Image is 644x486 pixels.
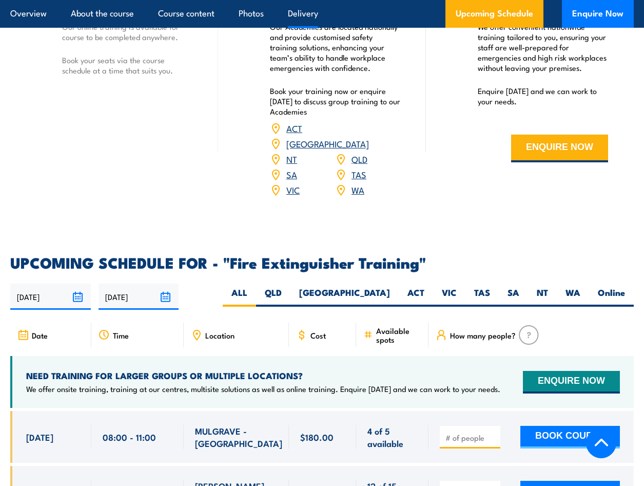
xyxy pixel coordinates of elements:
[286,153,297,165] a: NT
[62,55,192,76] p: Book your seats via the course schedule at a time that suits you.
[478,22,608,73] p: We offer convenient nationwide training tailored to you, ensuring your staff are well-prepared fo...
[523,371,620,394] button: ENQUIRE NOW
[352,183,364,196] a: WA
[352,153,367,165] a: QLD
[352,168,366,180] a: TAS
[399,287,433,307] label: ACT
[286,122,302,134] a: ACT
[103,431,156,443] span: 08:00 - 11:00
[10,255,634,269] h2: UPCOMING SCHEDULE FOR - "Fire Extinguisher Training"
[511,135,608,162] button: ENQUIRE NOW
[99,284,179,310] input: To date
[256,287,290,307] label: QLD
[286,168,297,180] a: SA
[286,183,300,196] a: VIC
[465,287,499,307] label: TAS
[195,425,282,449] span: MULGRAVE - [GEOGRAPHIC_DATA]
[113,331,129,340] span: Time
[290,287,399,307] label: [GEOGRAPHIC_DATA]
[557,287,589,307] label: WA
[528,287,557,307] label: NT
[32,331,48,340] span: Date
[205,331,235,340] span: Location
[433,287,465,307] label: VIC
[445,433,497,443] input: # of people
[310,331,326,340] span: Cost
[520,426,620,448] button: BOOK COURSE
[26,370,500,381] h4: NEED TRAINING FOR LARGER GROUPS OR MULTIPLE LOCATIONS?
[367,425,417,449] span: 4 of 5 available
[478,86,608,106] p: Enquire [DATE] and we can work to your needs.
[270,86,400,117] p: Book your training now or enquire [DATE] to discuss group training to our Academies
[286,137,369,149] a: [GEOGRAPHIC_DATA]
[26,431,53,443] span: [DATE]
[26,384,500,394] p: We offer onsite training, training at our centres, multisite solutions as well as online training...
[589,287,634,307] label: Online
[376,326,422,344] span: Available spots
[10,284,91,310] input: From date
[499,287,528,307] label: SA
[223,287,256,307] label: ALL
[62,22,192,42] p: Our online training is available for course to be completed anywhere.
[270,22,400,73] p: Our Academies are located nationally and provide customised safety training solutions, enhancing ...
[450,331,516,340] span: How many people?
[300,431,334,443] span: $180.00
